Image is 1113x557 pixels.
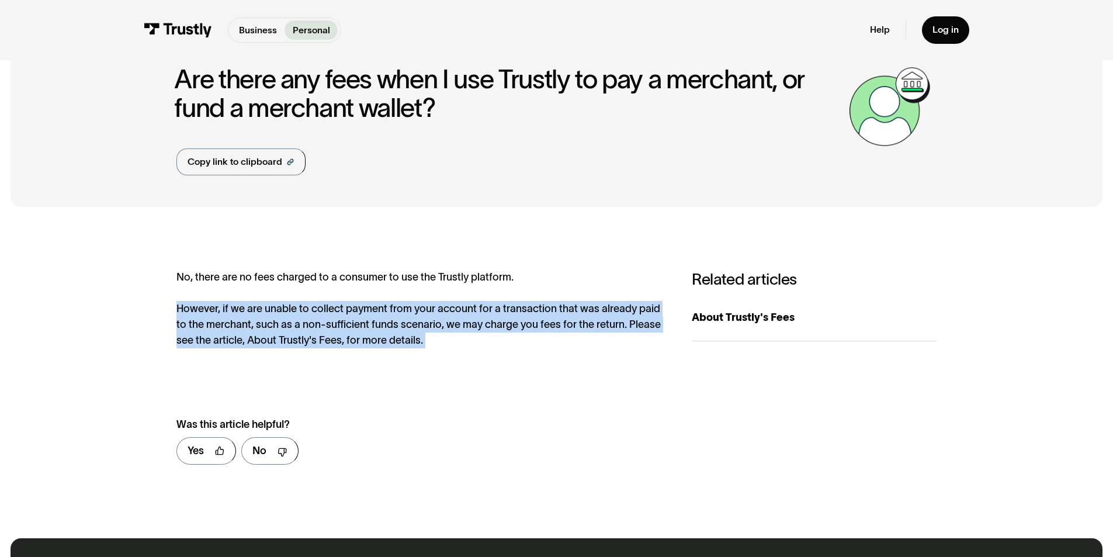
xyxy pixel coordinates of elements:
div: About Trustly's Fees [692,310,937,326]
a: Copy link to clipboard [176,148,306,175]
a: About Trustly's Fees [692,294,937,342]
div: Yes [188,443,204,459]
div: No [252,443,266,459]
h3: Related articles [692,269,937,288]
p: Personal [293,23,330,37]
div: Log in [932,24,959,36]
div: Copy link to clipboard [188,155,282,169]
p: Business [239,23,277,37]
a: Help [870,24,890,36]
div: No, there are no fees charged to a consumer to use the Trustly platform. However, if we are unabl... [176,269,665,348]
h1: Are there any fees when I use Trustly to pay a merchant, or fund a merchant wallet? [174,65,842,123]
div: Was this article helpful? [176,417,637,433]
a: Personal [285,20,338,40]
a: Log in [922,16,969,44]
a: Yes [176,437,236,465]
img: Trustly Logo [144,23,212,37]
a: Business [231,20,285,40]
a: No [241,437,299,465]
